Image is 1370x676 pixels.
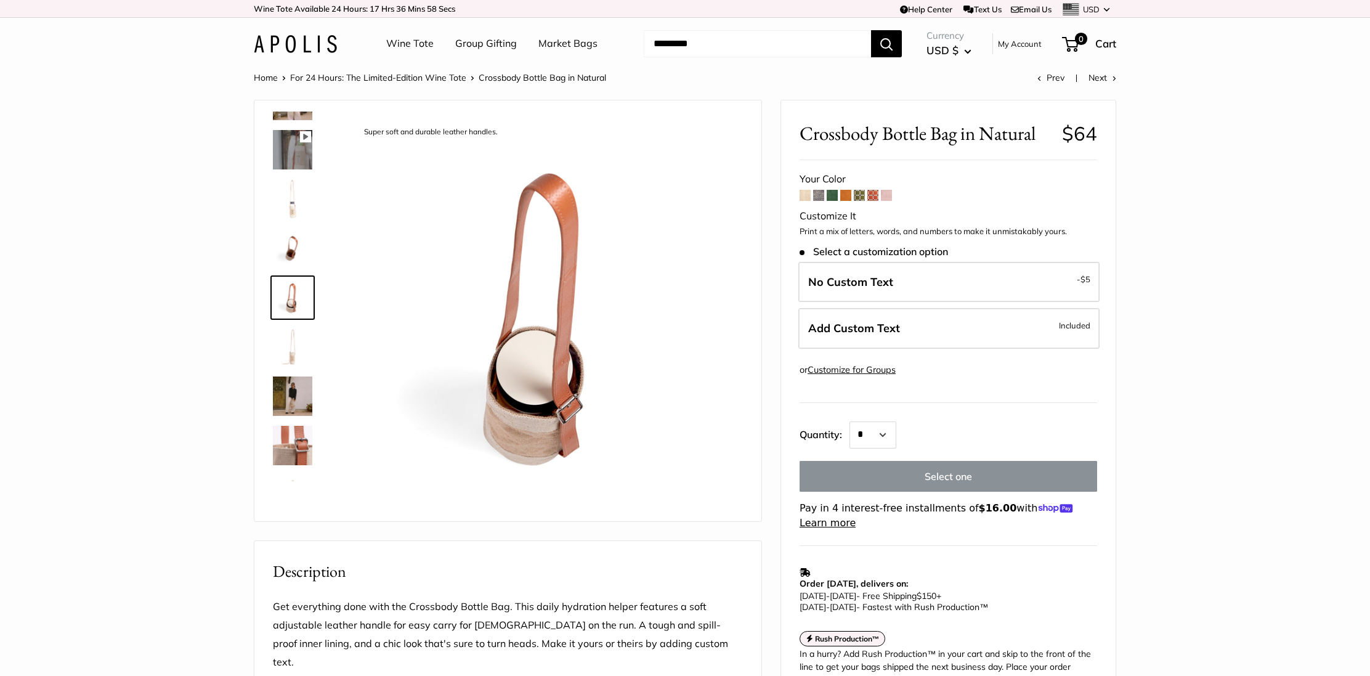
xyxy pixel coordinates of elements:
[1075,33,1087,45] span: 0
[800,590,1091,613] p: - Free Shipping +
[800,362,896,378] div: or
[270,423,315,468] a: Crossbody Bottle Bag in Natural
[998,36,1042,51] a: My Account
[273,179,312,219] img: Crossbody Bottle Bag in Natural
[273,130,312,169] img: description_Even available for group gifting and events
[963,4,1001,14] a: Text Us
[830,590,856,601] span: [DATE]
[926,27,971,44] span: Currency
[270,275,315,320] a: description_Super soft and durable leather handles.
[1083,4,1100,14] span: USD
[254,72,278,83] a: Home
[808,275,893,289] span: No Custom Text
[800,418,849,449] label: Quantity:
[1077,272,1090,287] span: -
[270,177,315,221] a: Crossbody Bottle Bag in Natural
[1037,72,1064,83] a: Prev
[808,321,900,335] span: Add Custom Text
[427,4,437,14] span: 58
[270,128,315,172] a: description_Even available for group gifting and events
[800,170,1097,189] div: Your Color
[1011,4,1052,14] a: Email Us
[439,4,455,14] span: Secs
[273,278,312,317] img: description_Super soft and durable leather handles.
[353,119,743,509] img: description_Super soft and durable leather handles.
[386,35,434,53] a: Wine Tote
[826,601,830,613] span: -
[479,72,606,83] span: Crossbody Bottle Bag in Natural
[358,124,504,140] div: Super soft and durable leather handles.
[800,601,988,613] span: - Fastest with Rush Production™
[800,601,826,613] span: [DATE]
[1062,121,1097,145] span: $64
[800,207,1097,226] div: Customize It
[800,590,826,601] span: [DATE]
[270,473,315,517] a: Crossbody Bottle Bag in Natural
[270,374,315,418] a: description_Transform your everyday errands into moments of effortless style
[800,578,908,589] strong: Order [DATE], delivers on:
[900,4,952,14] a: Help Center
[273,229,312,268] img: description_Soft crossbody leather strap
[800,226,1097,238] p: Print a mix of letters, words, and numbers to make it unmistakably yours.
[408,4,425,14] span: Mins
[808,364,896,375] a: Customize for Groups
[381,4,394,14] span: Hrs
[1059,318,1090,333] span: Included
[270,325,315,369] a: description_Our first Crossbody Bottle Bag
[815,634,880,643] strong: Rush Production™
[926,44,959,57] span: USD $
[254,35,337,53] img: Apolis
[830,601,856,613] span: [DATE]
[273,475,312,515] img: Crossbody Bottle Bag in Natural
[1063,34,1116,54] a: 0 Cart
[1095,37,1116,50] span: Cart
[273,560,743,584] h2: Description
[1088,72,1116,83] a: Next
[800,122,1053,145] span: Crossbody Bottle Bag in Natural
[290,72,466,83] a: For 24 Hours: The Limited-Edition Wine Tote
[871,30,902,57] button: Search
[800,461,1097,492] button: Select one
[273,327,312,367] img: description_Our first Crossbody Bottle Bag
[370,4,379,14] span: 17
[917,590,936,601] span: $150
[396,4,406,14] span: 36
[538,35,598,53] a: Market Bags
[270,226,315,271] a: description_Soft crossbody leather strap
[798,308,1100,349] label: Add Custom Text
[254,70,606,86] nav: Breadcrumb
[826,590,830,601] span: -
[273,426,312,465] img: Crossbody Bottle Bag in Natural
[1080,274,1090,284] span: $5
[798,262,1100,303] label: Leave Blank
[644,30,871,57] input: Search...
[926,41,971,60] button: USD $
[800,246,948,258] span: Select a customization option
[273,377,312,416] img: description_Transform your everyday errands into moments of effortless style
[455,35,517,53] a: Group Gifting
